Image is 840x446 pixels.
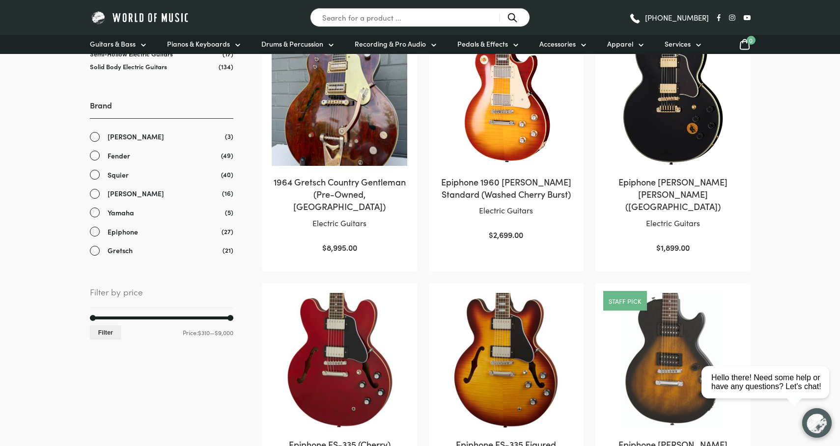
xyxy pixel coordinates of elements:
h2: Epiphone 1960 [PERSON_NAME] Standard (Washed Cherry Burst) [439,176,574,200]
a: Gretsch [90,245,233,256]
span: Guitars & Bass [90,39,136,49]
p: Electric Guitars [439,204,574,217]
span: $ [656,242,661,253]
span: Services [665,39,691,49]
a: Yamaha [90,207,233,218]
span: (17) [223,50,233,58]
img: World of Music [90,10,191,25]
span: Squier [108,169,129,181]
span: (21) [223,245,233,255]
img: Epiphone 1960 Les Paul Standard Washed Cherry Burst Closeup 2 Close view [439,31,574,166]
span: (27) [222,226,233,236]
span: Filter by price [90,285,233,308]
img: Epiphone ES-335 Raspberry Tea Burst Body [439,293,574,428]
span: Yamaha [108,207,134,218]
button: Filter [90,325,122,340]
img: Epiphone B.B. King Lucille Close View [605,31,740,166]
span: Drums & Percussion [261,39,323,49]
div: Brand [90,100,233,256]
span: Pianos & Keyboards [167,39,230,49]
a: [PERSON_NAME] [90,131,233,142]
a: [PHONE_NUMBER] [629,10,709,25]
span: (134) [219,62,233,71]
span: $310 [198,328,210,337]
span: (40) [221,169,233,180]
span: Apparel [607,39,633,49]
h3: Brand [90,100,233,119]
span: [PERSON_NAME] [108,131,164,142]
p: Electric Guitars [272,217,407,230]
a: Epiphone [PERSON_NAME] [PERSON_NAME] ([GEOGRAPHIC_DATA])Electric Guitars $1,899.00 [605,31,740,254]
span: [PERSON_NAME] [108,188,164,199]
iframe: Chat with our support team [698,338,840,446]
a: [PERSON_NAME] [90,188,233,199]
img: Epiphone ES 335 Cherry Body [272,293,407,428]
span: (16) [222,188,233,198]
a: Staff pick [609,298,641,304]
span: Pedals & Effects [457,39,508,49]
a: Epiphone [90,226,233,237]
span: (3) [225,131,233,141]
p: Electric Guitars [605,217,740,230]
span: Fender [108,150,130,161]
bdi: 2,699.00 [489,229,523,240]
span: (5) [225,207,233,217]
span: Epiphone [108,226,138,237]
a: Epiphone 1960 [PERSON_NAME] Standard (Washed Cherry Burst)Electric Guitars $2,699.00 [439,31,574,241]
span: $9,000 [215,328,233,337]
bdi: 8,995.00 [322,242,357,253]
h2: Epiphone [PERSON_NAME] [PERSON_NAME] ([GEOGRAPHIC_DATA]) [605,176,740,213]
span: [PHONE_NUMBER] [645,14,709,21]
span: Accessories [539,39,576,49]
bdi: 1,899.00 [656,242,690,253]
a: Fender [90,150,233,161]
a: Squier [90,169,233,181]
img: Epiphone Les Paul Special E1 Vintage Sunburst close view [605,293,740,428]
div: Price: — [90,325,233,340]
span: $ [489,229,493,240]
a: Solid Body Electric Guitars [90,62,167,71]
input: Search for a product ... [310,8,530,27]
img: 1964 Gretsch Country Gentleman (Pre-Owned, OHSC) [272,31,407,166]
span: $ [322,242,327,253]
h2: 1964 Gretsch Country Gentleman (Pre-Owned, [GEOGRAPHIC_DATA]) [272,176,407,213]
span: 0 [747,36,756,45]
span: Recording & Pro Audio [355,39,426,49]
span: (49) [221,150,233,160]
span: Gretsch [108,245,133,256]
